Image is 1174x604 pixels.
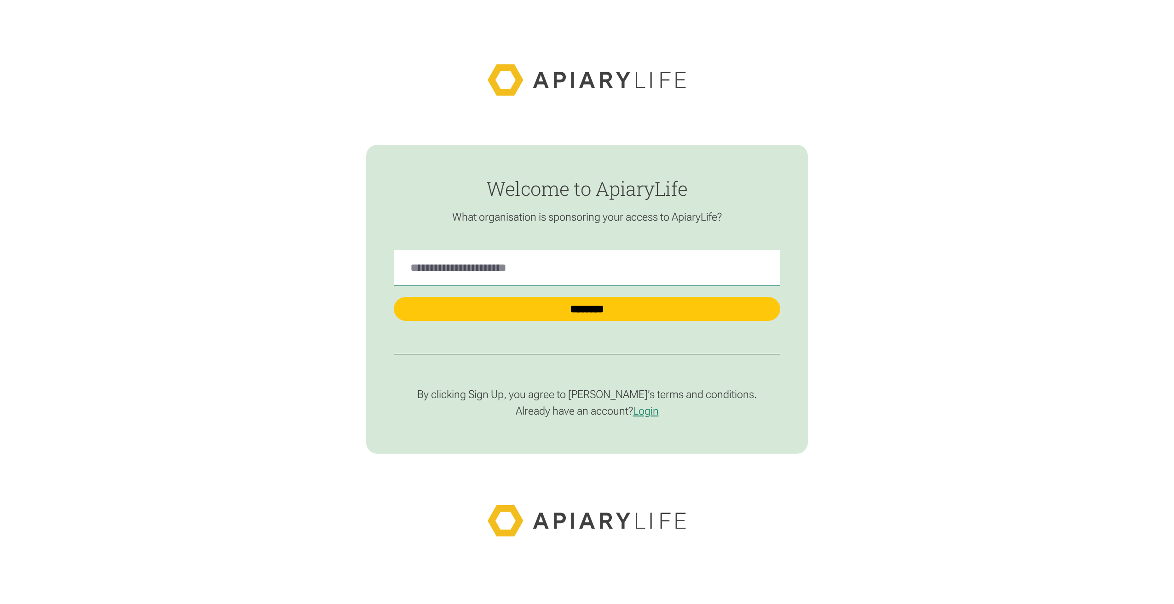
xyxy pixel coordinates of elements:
a: Login [633,405,659,417]
h1: Welcome to ApiaryLife [394,178,780,199]
p: Already have an account? [394,404,780,418]
form: find-employer [366,145,808,454]
p: What organisation is sponsoring your access to ApiaryLife? [394,210,780,224]
p: By clicking Sign Up, you agree to [PERSON_NAME]’s terms and conditions. [394,387,780,401]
